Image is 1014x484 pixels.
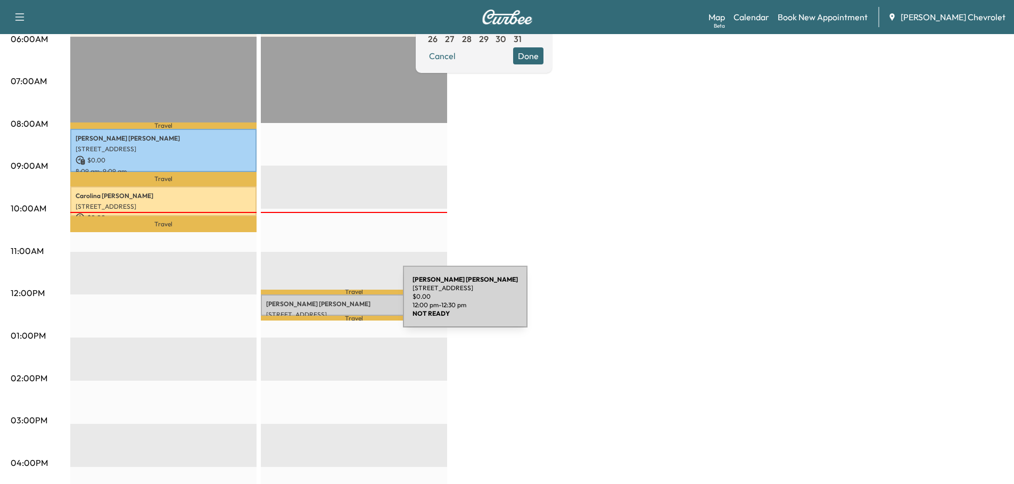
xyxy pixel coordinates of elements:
[261,290,447,294] p: Travel
[76,155,251,165] p: $ 0.00
[424,47,460,64] button: Cancel
[266,310,442,319] p: [STREET_ADDRESS]
[76,192,251,200] p: Carolina [PERSON_NAME]
[413,309,450,317] b: NOT READY
[70,172,257,186] p: Travel
[413,301,518,309] p: 12:00 pm - 12:30 pm
[266,300,442,308] p: [PERSON_NAME] [PERSON_NAME]
[76,134,251,143] p: [PERSON_NAME] [PERSON_NAME]
[11,329,46,342] p: 01:00PM
[479,32,489,45] span: 29
[11,372,47,384] p: 02:00PM
[513,47,543,64] button: Done
[11,202,46,215] p: 10:00AM
[901,11,1005,23] span: [PERSON_NAME] Chevrolet
[445,32,454,45] span: 27
[11,32,48,45] p: 06:00AM
[76,202,251,211] p: [STREET_ADDRESS]
[708,11,725,23] a: MapBeta
[76,145,251,153] p: [STREET_ADDRESS]
[462,32,472,45] span: 28
[413,275,518,283] b: [PERSON_NAME] [PERSON_NAME]
[413,292,518,301] p: $ 0.00
[76,167,251,176] p: 8:09 am - 9:09 am
[428,32,438,45] span: 26
[11,286,45,299] p: 12:00PM
[11,75,47,87] p: 07:00AM
[733,11,769,23] a: Calendar
[11,244,44,257] p: 11:00AM
[413,284,518,292] p: [STREET_ADDRESS]
[714,22,725,30] div: Beta
[482,10,533,24] img: Curbee Logo
[11,159,48,172] p: 09:00AM
[70,122,257,129] p: Travel
[70,216,257,232] p: Travel
[11,456,48,469] p: 04:00PM
[514,32,522,45] span: 31
[11,414,47,426] p: 03:00PM
[778,11,868,23] a: Book New Appointment
[261,316,447,320] p: Travel
[496,32,506,45] span: 30
[11,117,48,130] p: 08:00AM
